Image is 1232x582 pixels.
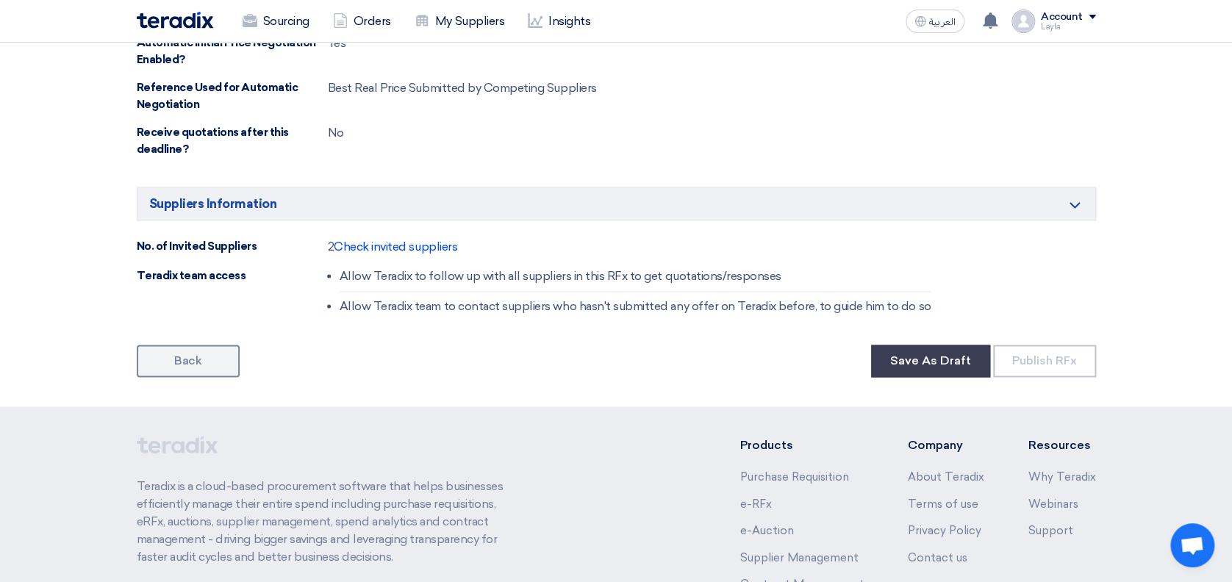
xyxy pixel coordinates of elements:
a: Terms of use [908,497,978,510]
a: Purchase Requisition [739,470,848,483]
a: Orders [321,5,403,37]
div: Yes [328,35,346,52]
li: Allow Teradix team to contact suppliers who hasn't submitted any offer on Teradix before, to guid... [340,292,931,315]
div: Teradix team access [137,267,328,284]
a: Contact us [908,550,967,564]
li: Products [739,436,864,453]
img: Teradix logo [137,12,213,29]
div: 2 [328,238,458,256]
a: Why Teradix [1028,470,1096,483]
li: Resources [1028,436,1096,453]
button: Save As Draft [871,345,990,377]
li: Allow Teradix to follow up with all suppliers in this RFx to get quotations/responses [340,267,931,292]
div: Reference Used for Automatic Negotiation [137,79,328,112]
div: No [328,124,344,142]
div: No. of Invited Suppliers [137,238,328,255]
button: Publish RFx [993,345,1096,377]
li: Company [908,436,984,453]
p: Teradix is a cloud-based procurement software that helps businesses efficiently manage their enti... [137,477,520,565]
a: Sourcing [231,5,321,37]
div: Best Real Price Submitted by Competing Suppliers [328,79,597,97]
a: My Suppliers [403,5,516,37]
a: Support [1028,523,1073,536]
div: Open chat [1170,523,1214,567]
a: e-Auction [739,523,793,536]
div: Layla [1041,23,1096,31]
div: Account [1041,11,1083,24]
span: العربية [929,17,956,27]
h5: Suppliers Information [137,187,1096,220]
img: profile_test.png [1011,10,1035,33]
button: العربية [906,10,964,33]
a: Back [137,345,240,377]
a: Insights [516,5,602,37]
div: Automatic Initial Price Negotiation Enabled? [137,35,328,68]
a: e-RFx [739,497,771,510]
div: Receive quotations after this deadline? [137,124,328,157]
a: Privacy Policy [908,523,981,536]
a: Supplier Management [739,550,858,564]
a: Webinars [1028,497,1078,510]
a: About Teradix [908,470,984,483]
span: Check invited suppliers [334,240,457,254]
